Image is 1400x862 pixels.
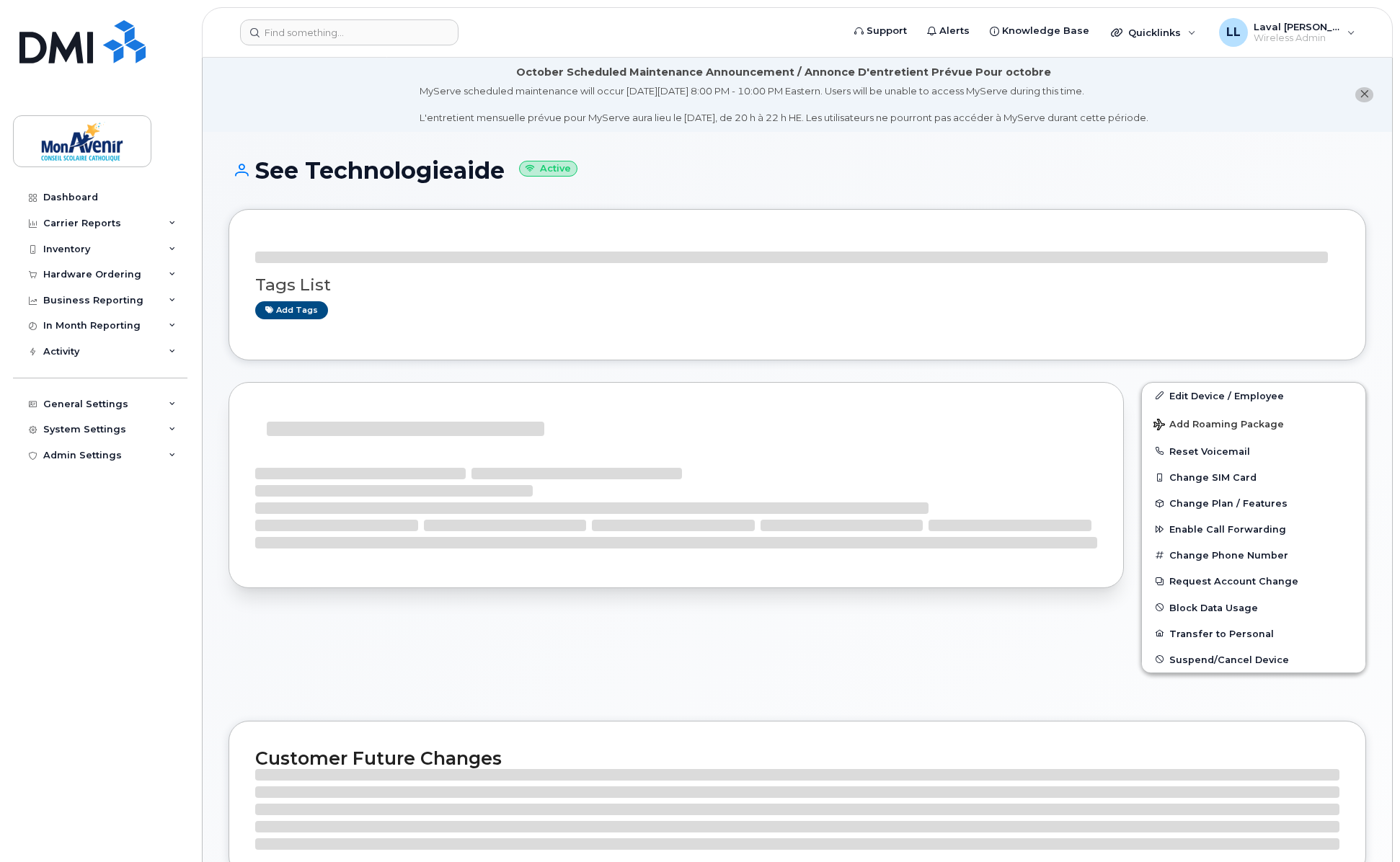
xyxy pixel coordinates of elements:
small: Active [519,161,577,177]
button: Enable Call Forwarding [1142,516,1365,542]
h1: See Technologieaide [229,158,1366,183]
button: Change Plan / Features [1142,490,1365,516]
span: Add Roaming Package [1153,419,1284,432]
button: Reset Voicemail [1142,438,1365,464]
h3: Tags List [255,276,1339,294]
span: Change Plan / Features [1169,498,1288,509]
a: Edit Device / Employee [1142,383,1365,409]
div: MyServe scheduled maintenance will occur [DATE][DATE] 8:00 PM - 10:00 PM Eastern. Users will be u... [420,84,1148,125]
button: Transfer to Personal [1142,621,1365,646]
button: close notification [1355,87,1373,102]
div: October Scheduled Maintenance Announcement / Annonce D'entretient Prévue Pour octobre [516,65,1051,80]
span: Enable Call Forwarding [1169,524,1286,535]
button: Suspend/Cancel Device [1142,646,1365,672]
a: Add tags [255,301,328,319]
button: Block Data Usage [1142,595,1365,621]
button: Change SIM Card [1142,464,1365,490]
h2: Customer Future Changes [255,747,1339,769]
button: Request Account Change [1142,568,1365,594]
span: Suspend/Cancel Device [1169,654,1289,665]
button: Change Phone Number [1142,542,1365,568]
button: Add Roaming Package [1142,409,1365,438]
